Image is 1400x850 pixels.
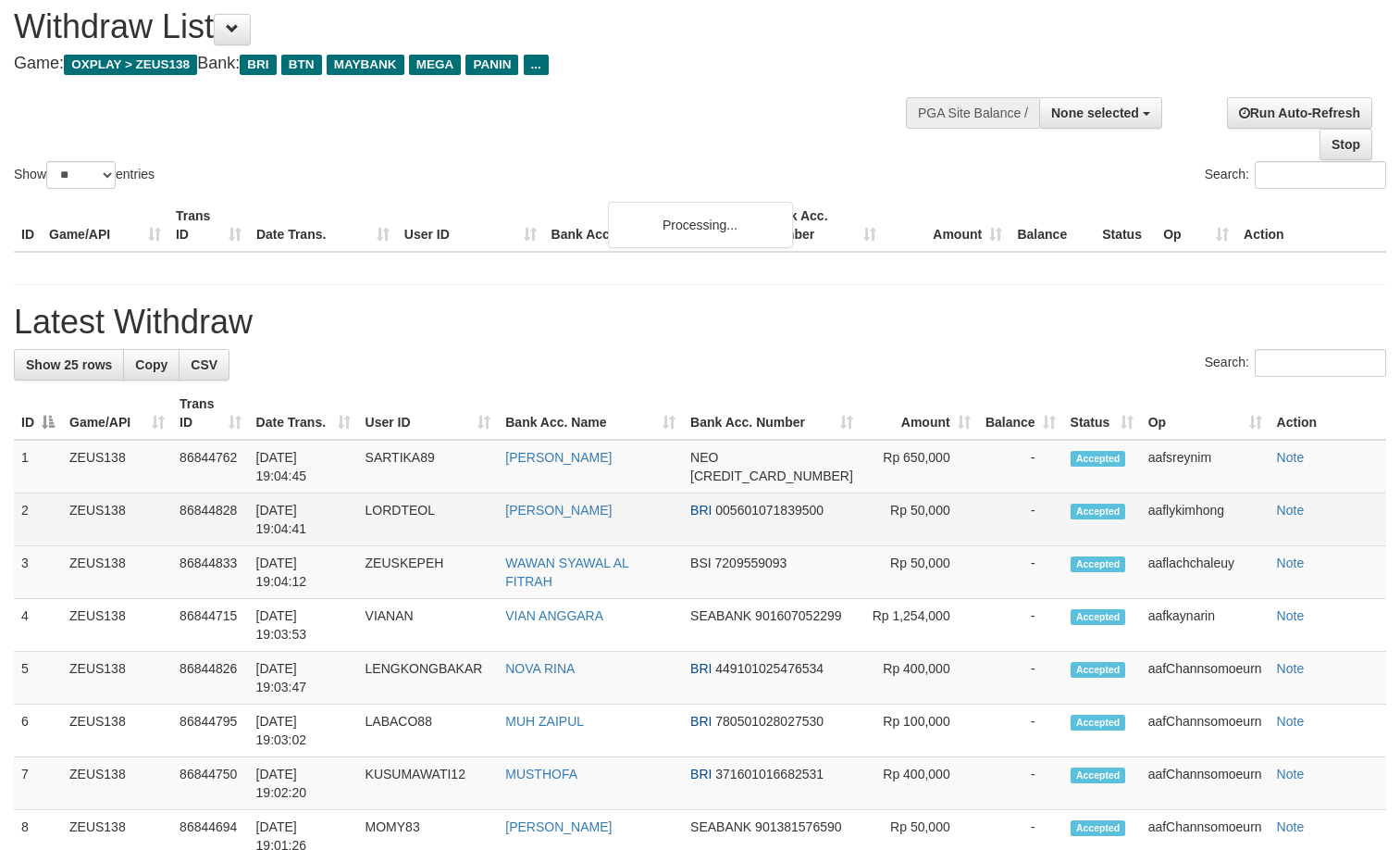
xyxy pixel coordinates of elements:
[249,705,358,757] td: [DATE] 19:03:02
[1277,556,1305,570] a: Note
[14,8,915,45] h1: Withdraw List
[505,450,612,465] a: [PERSON_NAME]
[1071,609,1126,625] span: Accepted
[884,199,1010,252] th: Amount
[26,357,112,372] span: Show 25 rows
[249,440,358,494] td: [DATE] 19:04:45
[62,757,172,810] td: ZEUS138
[498,387,683,440] th: Bank Acc. Name: activate to sort column ascending
[544,199,759,252] th: Bank Acc. Name
[1277,767,1305,781] a: Note
[861,546,978,599] td: Rp 50,000
[179,349,229,381] a: CSV
[172,440,248,494] td: 86844762
[715,767,824,781] span: Copy 371601016682531 to clipboard
[465,55,518,75] span: PANIN
[978,757,1063,810] td: -
[715,714,824,729] span: Copy 780501028027530 to clipboard
[715,556,787,570] span: Copy 7209559093 to clipboard
[978,652,1063,705] td: -
[1063,387,1141,440] th: Status: activate to sort column ascending
[1205,349,1386,377] label: Search:
[861,705,978,757] td: Rp 100,000
[505,556,628,589] a: WAWAN SYAWAL AL FITRAH
[608,202,793,248] div: Processing...
[62,599,172,652] td: ZEUS138
[14,705,62,757] td: 6
[1071,662,1126,678] span: Accepted
[1141,494,1270,546] td: aaflykimhong
[1270,387,1386,440] th: Action
[281,55,322,75] span: BTN
[690,767,712,781] span: BRI
[1071,504,1126,519] span: Accepted
[240,55,276,75] span: BRI
[249,199,397,252] th: Date Trans.
[861,599,978,652] td: Rp 1,254,000
[690,450,718,465] span: NEO
[62,440,172,494] td: ZEUS138
[249,546,358,599] td: [DATE] 19:04:12
[14,387,62,440] th: ID: activate to sort column descending
[249,652,358,705] td: [DATE] 19:03:47
[524,55,549,75] span: ...
[135,357,167,372] span: Copy
[14,757,62,810] td: 7
[46,161,116,189] select: Showentries
[123,349,180,381] a: Copy
[690,556,712,570] span: BSI
[1141,705,1270,757] td: aafChannsomoeurn
[1141,599,1270,652] td: aafkaynarin
[978,387,1063,440] th: Balance: activate to sort column ascending
[14,652,62,705] td: 5
[358,599,499,652] td: VIANAN
[1156,199,1236,252] th: Op
[249,494,358,546] td: [DATE] 19:04:41
[978,494,1063,546] td: -
[1227,97,1372,129] a: Run Auto-Refresh
[1071,768,1126,783] span: Accepted
[861,387,978,440] th: Amount: activate to sort column ascending
[172,494,248,546] td: 86844828
[1277,503,1305,518] a: Note
[327,55,404,75] span: MAYBANK
[62,494,172,546] td: ZEUS138
[168,199,249,252] th: Trans ID
[861,757,978,810] td: Rp 400,000
[1010,199,1095,252] th: Balance
[1319,129,1372,160] a: Stop
[14,546,62,599] td: 3
[690,503,712,518] span: BRI
[62,652,172,705] td: ZEUS138
[1277,661,1305,676] a: Note
[505,608,603,623] a: VIAN ANGGARA
[172,387,248,440] th: Trans ID: activate to sort column ascending
[978,705,1063,757] td: -
[1255,161,1386,189] input: Search:
[715,661,824,676] span: Copy 449101025476534 to clipboard
[14,304,1386,341] h1: Latest Withdraw
[14,349,124,381] a: Show 25 rows
[358,546,499,599] td: ZEUSKEPEH
[505,819,612,834] a: [PERSON_NAME]
[978,599,1063,652] td: -
[358,440,499,494] td: SARTIKA89
[358,652,499,705] td: LENGKONGBAKAR
[191,357,217,372] span: CSV
[1277,714,1305,729] a: Note
[172,546,248,599] td: 86844833
[1071,556,1126,572] span: Accepted
[249,599,358,652] td: [DATE] 19:03:53
[505,661,575,676] a: NOVA RINA
[1071,820,1126,836] span: Accepted
[397,199,544,252] th: User ID
[172,652,248,705] td: 86844826
[14,599,62,652] td: 4
[690,714,712,729] span: BRI
[64,55,197,75] span: OXPLAY > ZEUS138
[14,494,62,546] td: 2
[1141,387,1270,440] th: Op: activate to sort column ascending
[1071,715,1126,731] span: Accepted
[1277,450,1305,465] a: Note
[249,757,358,810] td: [DATE] 19:02:20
